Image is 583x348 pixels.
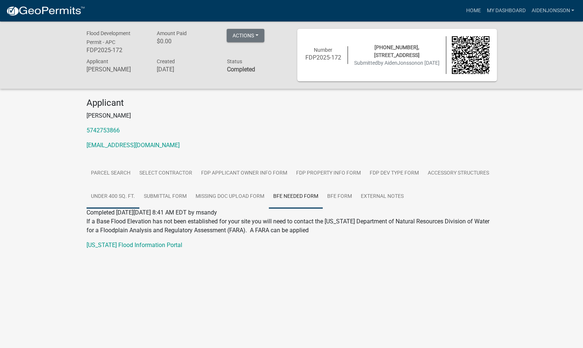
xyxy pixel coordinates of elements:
a: [EMAIL_ADDRESS][DOMAIN_NAME] [87,142,180,149]
a: External Notes [356,185,408,209]
a: Parcel search [87,162,135,185]
a: 5742753866 [87,127,120,134]
a: Select contractor [135,162,197,185]
a: Missing Doc Upload Form [191,185,269,209]
a: [US_STATE] Flood Information Portal [87,241,182,249]
a: FDP Dev Type Form [365,162,423,185]
a: BFE Needed Form [269,185,323,209]
span: Number [314,47,332,53]
h6: [DATE] [156,66,216,73]
a: BFE Form [323,185,356,209]
span: Applicant [87,58,108,64]
span: Submitted on [DATE] [354,60,440,66]
h6: $0.00 [156,38,216,45]
span: Amount Paid [156,30,186,36]
strong: Completed [227,66,255,73]
span: Created [156,58,174,64]
a: Accessory Structures [423,162,494,185]
span: Completed [DATE][DATE] 8:41 AM EDT by msandy [87,209,217,216]
h6: FDP2025-172 [305,54,342,61]
h4: Applicant [87,98,497,108]
a: Submittal Form [139,185,191,209]
button: Actions [227,29,264,42]
p: [PERSON_NAME] [87,111,497,120]
a: My Dashboard [484,4,528,18]
a: Under 400 Sq. Ft. [87,185,139,209]
span: [PHONE_NUMBER], [STREET_ADDRESS] [374,44,420,58]
a: FDP Property Info Form [292,162,365,185]
h6: FDP2025-172 [87,47,146,54]
a: AidenJonsson [528,4,577,18]
img: QR code [452,36,489,74]
span: Status [227,58,242,64]
a: Home [463,4,484,18]
span: by AidenJonsson [378,60,417,66]
p: If a Base Flood Elevation has not been established for your site you will need to contact the [US... [87,217,497,235]
a: FDP Applicant Owner Info Form [197,162,292,185]
span: Flood Development Permit - APC [87,30,131,45]
h6: [PERSON_NAME] [87,66,146,73]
